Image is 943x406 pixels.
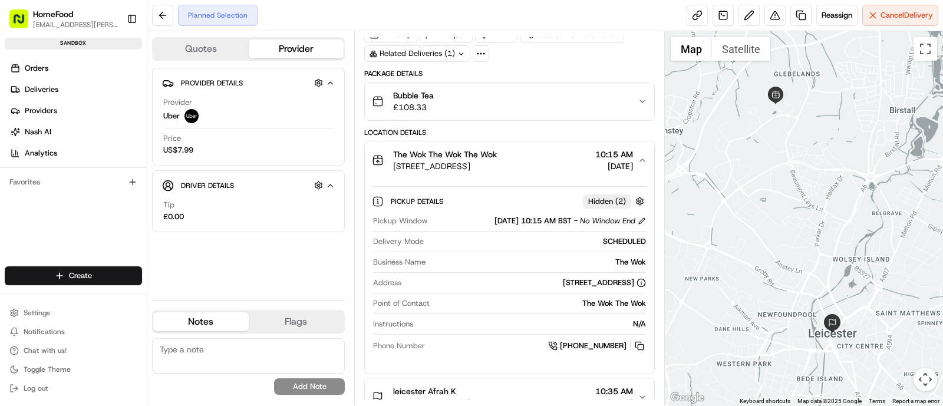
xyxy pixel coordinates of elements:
[583,194,647,209] button: Hidden (2)
[5,342,142,359] button: Chat with us!
[95,258,194,279] a: 💻API Documentation
[111,263,189,275] span: API Documentation
[364,128,655,137] div: Location Details
[393,160,497,172] span: [STREET_ADDRESS]
[183,150,215,164] button: See all
[98,182,102,192] span: •
[588,196,626,207] span: Hidden ( 2 )
[595,160,633,172] span: [DATE]
[548,339,646,352] a: [PHONE_NUMBER]
[494,216,572,226] span: [DATE] 10:15 AM BST
[24,384,48,393] span: Log out
[364,69,655,78] div: Package Details
[428,236,646,247] div: SCHEDULED
[5,144,147,163] a: Analytics
[53,112,193,124] div: Start new chat
[33,8,73,20] button: HomeFood
[822,10,852,21] span: Reassign
[25,127,51,137] span: Nash AI
[373,319,413,329] span: Instructions
[12,112,33,133] img: 1736555255976-a54dd68f-1ca7-489b-9aae-adbdc363a1c4
[12,11,35,35] img: Nash
[106,214,130,223] span: [DATE]
[365,82,654,120] button: Bubble Tea£108.33
[430,257,646,268] div: The Wok
[12,171,31,190] img: Asif Zaman Khan
[163,97,192,108] span: Provider
[33,20,117,29] button: [EMAIL_ADDRESS][PERSON_NAME][DOMAIN_NAME]
[560,341,627,351] span: [PHONE_NUMBER]
[365,179,654,374] div: The Wok The Wok The Wok[STREET_ADDRESS]10:15 AM[DATE]
[104,182,128,192] span: [DATE]
[200,115,215,130] button: Start new chat
[31,75,194,88] input: Clear
[163,200,174,210] span: Tip
[153,312,249,331] button: Notes
[117,292,143,301] span: Pylon
[5,5,122,33] button: HomeFood[EMAIL_ADDRESS][PERSON_NAME][DOMAIN_NAME]
[184,109,199,123] img: uber-new-logo.jpeg
[37,214,97,223] span: Klarizel Pensader
[24,327,65,336] span: Notifications
[69,270,92,281] span: Create
[37,182,95,192] span: [PERSON_NAME]
[580,216,635,226] span: No Window End
[7,258,95,279] a: 📗Knowledge Base
[25,84,58,95] span: Deliveries
[5,380,142,397] button: Log out
[24,308,50,318] span: Settings
[24,214,33,224] img: 1736555255976-a54dd68f-1ca7-489b-9aae-adbdc363a1c4
[5,266,142,285] button: Create
[373,298,430,309] span: Point of Contact
[5,59,147,78] a: Orders
[5,38,142,49] div: sandbox
[373,257,426,268] span: Business Name
[393,90,434,101] span: Bubble Tea
[595,148,633,160] span: 10:15 AM
[393,385,456,397] span: leicester Afrah K
[364,45,470,62] div: Related Deliveries (1)
[862,5,938,26] button: CancelDelivery
[162,176,335,195] button: Driver Details
[83,291,143,301] a: Powered byPylon
[12,153,79,162] div: Past conversations
[24,346,67,355] span: Chat with us!
[563,278,646,288] div: [STREET_ADDRESS]
[53,124,162,133] div: We're available if you need us!
[5,123,147,141] a: Nash AI
[393,148,497,160] span: The Wok The Wok The Wok
[434,298,646,309] div: The Wok The Wok
[668,390,707,405] img: Google
[5,361,142,378] button: Toggle Theme
[5,305,142,321] button: Settings
[153,39,249,58] button: Quotes
[25,148,57,159] span: Analytics
[163,111,180,121] span: Uber
[418,319,646,329] div: N/A
[365,141,654,179] button: The Wok The Wok The Wok[STREET_ADDRESS]10:15 AM[DATE]
[373,236,424,247] span: Delivery Mode
[740,397,790,405] button: Keyboard shortcuts
[100,264,109,273] div: 💻
[5,101,147,120] a: Providers
[249,312,344,331] button: Flags
[393,101,434,113] span: £108.33
[892,398,939,404] a: Report a map error
[181,78,243,88] span: Provider Details
[163,133,181,144] span: Price
[914,368,937,391] button: Map camera controls
[797,398,862,404] span: Map data ©2025 Google
[914,37,937,61] button: Toggle fullscreen view
[163,145,193,156] span: US$7.99
[712,37,770,61] button: Show satellite imagery
[671,37,712,61] button: Show street map
[595,385,633,397] span: 10:35 AM
[373,216,427,226] span: Pickup Window
[25,63,48,74] span: Orders
[5,173,142,192] div: Favorites
[181,181,234,190] span: Driver Details
[162,73,335,93] button: Provider Details
[881,10,933,21] span: Cancel Delivery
